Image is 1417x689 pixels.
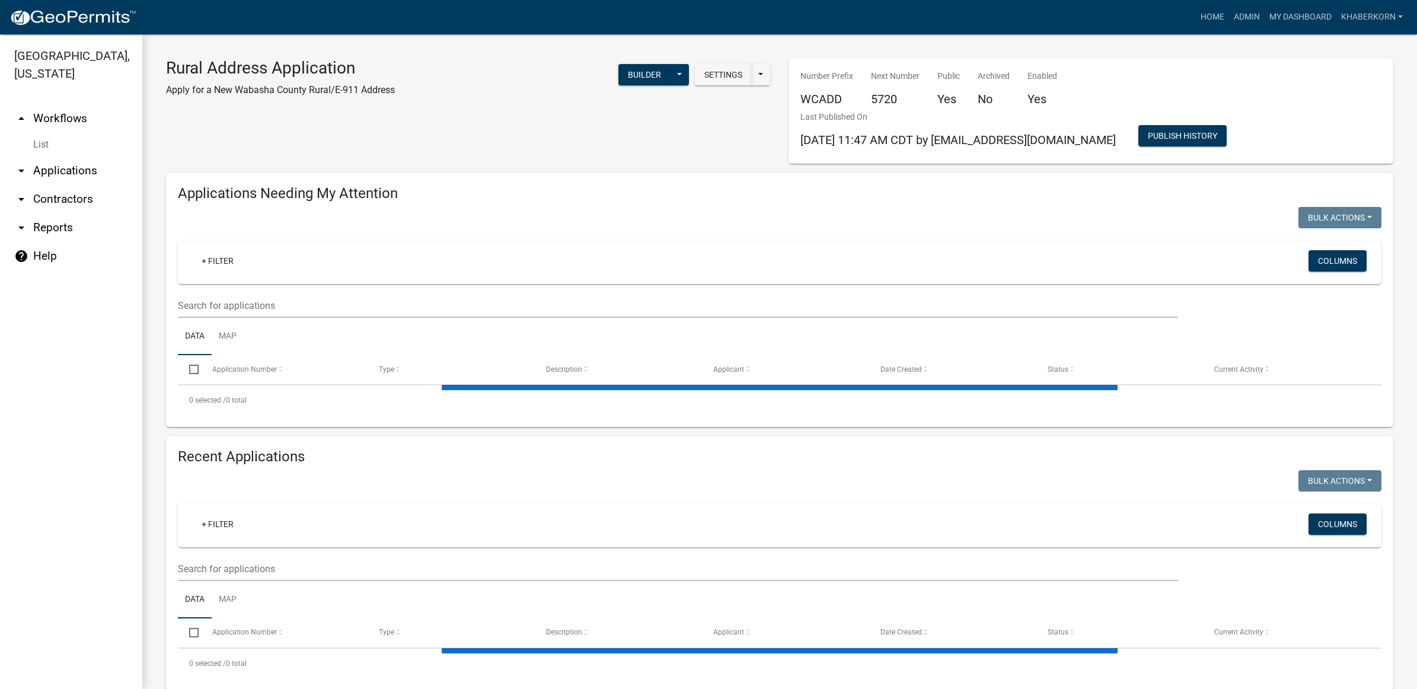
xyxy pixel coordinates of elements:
datatable-header-cell: Applicant [702,618,869,647]
a: + Filter [192,513,243,535]
h4: Recent Applications [178,448,1381,465]
h5: 5720 [871,92,920,106]
span: Type [379,365,394,374]
button: Bulk Actions [1298,207,1381,228]
button: Builder [618,64,671,85]
datatable-header-cell: Type [368,618,535,647]
datatable-header-cell: Select [178,355,200,384]
h3: Rural Address Application [166,58,395,78]
div: 0 total [178,649,1381,678]
a: Home [1196,6,1229,28]
span: Application Number [212,628,277,636]
datatable-header-cell: Select [178,618,200,647]
wm-modal-confirm: Workflow Publish History [1138,132,1227,142]
button: Bulk Actions [1298,470,1381,492]
input: Search for applications [178,294,1178,318]
input: Search for applications [178,557,1178,581]
span: Applicant [713,365,744,374]
span: Status [1048,628,1068,636]
h5: No [978,92,1010,106]
a: Map [212,581,244,619]
span: Current Activity [1214,365,1263,374]
span: Applicant [713,628,744,636]
span: Date Created [880,628,922,636]
datatable-header-cell: Applicant [702,355,869,384]
h5: Yes [937,92,960,106]
span: Description [546,628,582,636]
i: help [14,249,28,263]
span: Type [379,628,394,636]
datatable-header-cell: Application Number [200,618,368,647]
datatable-header-cell: Current Activity [1203,618,1370,647]
p: Number Prefix [800,70,853,82]
a: Map [212,318,244,356]
p: Next Number [871,70,920,82]
datatable-header-cell: Status [1036,618,1203,647]
p: Apply for a New Wabasha County Rural/E-911 Address [166,83,395,97]
p: Last Published On [800,111,1116,123]
datatable-header-cell: Description [535,618,702,647]
h4: Applications Needing My Attention [178,185,1381,202]
button: Columns [1309,513,1367,535]
span: 0 selected / [189,659,226,668]
span: Current Activity [1214,628,1263,636]
button: Publish History [1138,125,1227,146]
i: arrow_drop_up [14,111,28,126]
a: + Filter [192,250,243,272]
h5: Yes [1027,92,1057,106]
datatable-header-cell: Date Created [869,618,1036,647]
span: [DATE] 11:47 AM CDT by [EMAIL_ADDRESS][DOMAIN_NAME] [800,133,1116,147]
span: Status [1048,365,1068,374]
div: 0 total [178,385,1381,415]
datatable-header-cell: Status [1036,355,1203,384]
p: Enabled [1027,70,1057,82]
datatable-header-cell: Description [535,355,702,384]
button: Columns [1309,250,1367,272]
datatable-header-cell: Date Created [869,355,1036,384]
datatable-header-cell: Type [368,355,535,384]
a: Admin [1229,6,1265,28]
a: Data [178,581,212,619]
h5: WCADD [800,92,853,106]
datatable-header-cell: Application Number [200,355,368,384]
button: Settings [695,64,752,85]
span: Application Number [212,365,277,374]
p: Public [937,70,960,82]
a: My Dashboard [1265,6,1336,28]
p: Archived [978,70,1010,82]
span: 0 selected / [189,396,226,404]
span: Date Created [880,365,922,374]
a: Data [178,318,212,356]
i: arrow_drop_down [14,164,28,178]
i: arrow_drop_down [14,192,28,206]
i: arrow_drop_down [14,221,28,235]
span: Description [546,365,582,374]
datatable-header-cell: Current Activity [1203,355,1370,384]
a: khaberkorn [1336,6,1408,28]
